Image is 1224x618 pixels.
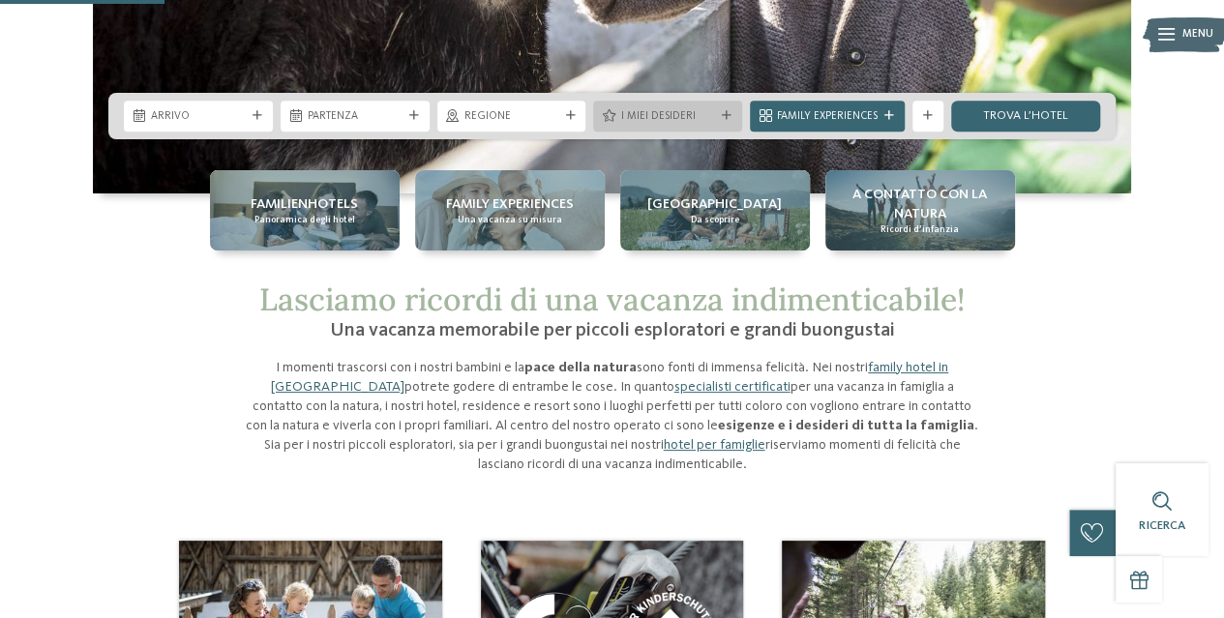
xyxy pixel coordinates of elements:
a: La nostra filosofia: tutto il meglio per i bimbi! Familienhotels Panoramica degli hotel [210,170,400,250]
a: La nostra filosofia: tutto il meglio per i bimbi! A contatto con la natura Ricordi d’infanzia [825,170,1015,250]
span: Regione [464,109,559,125]
a: La nostra filosofia: tutto il meglio per i bimbi! Family experiences Una vacanza su misura [415,170,605,250]
span: Ricordi d’infanzia [881,223,959,236]
span: Lasciamo ricordi di una vacanza indimenticabile! [259,280,965,319]
span: Panoramica degli hotel [254,214,355,226]
span: Una vacanza su misura [458,214,562,226]
a: La nostra filosofia: tutto il meglio per i bimbi! [GEOGRAPHIC_DATA] Da scoprire [620,170,810,250]
span: A contatto con la natura [833,185,1007,223]
a: specialisti certificati [674,380,791,394]
span: Family Experiences [777,109,878,125]
span: Da scoprire [691,214,739,226]
span: Family experiences [446,194,574,214]
span: Arrivo [151,109,246,125]
span: I miei desideri [620,109,715,125]
p: I momenti trascorsi con i nostri bambini e la sono fonti di immensa felicità. Nei nostri potrete ... [245,358,980,475]
span: Ricerca [1139,519,1185,532]
a: hotel per famiglie [664,438,765,452]
span: [GEOGRAPHIC_DATA] [647,194,782,214]
span: Familienhotels [251,194,358,214]
span: Una vacanza memorabile per piccoli esploratori e grandi buongustai [330,321,895,340]
a: family hotel in [GEOGRAPHIC_DATA] [271,361,949,394]
strong: esigenze e i desideri di tutta la famiglia [718,419,974,432]
a: trova l’hotel [951,101,1100,132]
strong: pace della natura [524,361,637,374]
span: Partenza [308,109,403,125]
